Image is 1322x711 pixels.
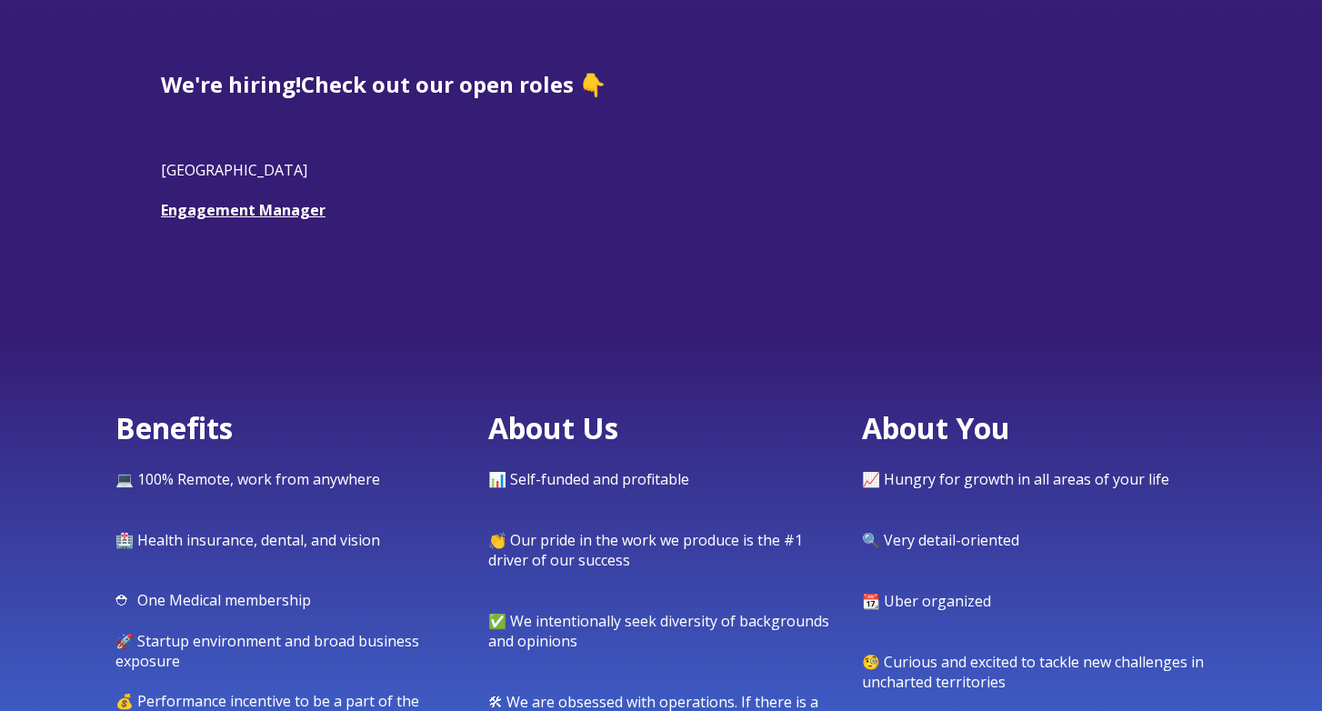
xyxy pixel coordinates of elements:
span: ✅ We intentionally seek diversity of backgrounds and opinions [488,611,829,651]
a: Engagement Manager [161,200,325,220]
span: 🚀 Startup environment and broad business exposure [115,631,419,671]
span: We're hiring! [161,69,301,99]
span: 🔍 Very detail-oriented [862,530,1019,550]
span: 💻 100% Remote, work from anywhere [115,469,380,489]
span: 📈 Hungry for growth in all areas of your life [862,469,1169,489]
span: About Us [488,408,618,447]
span: Benefits [115,408,233,447]
span: 👏 Our pride in the work we produce is the #1 driver of our success [488,530,803,570]
span: Check out our open roles 👇 [301,69,606,99]
span: 📊 Self-funded and profitable [488,469,689,489]
span: 📆 Uber organized [862,591,991,611]
span: 🏥 Health insurance, dental, and vision [115,530,380,550]
span: [GEOGRAPHIC_DATA] [161,160,307,180]
span: ⛑ One Medical membership [115,590,311,610]
span: 🧐 Curious and excited to tackle new challenges in uncharted territories [862,652,1204,692]
span: About You [862,408,1010,447]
